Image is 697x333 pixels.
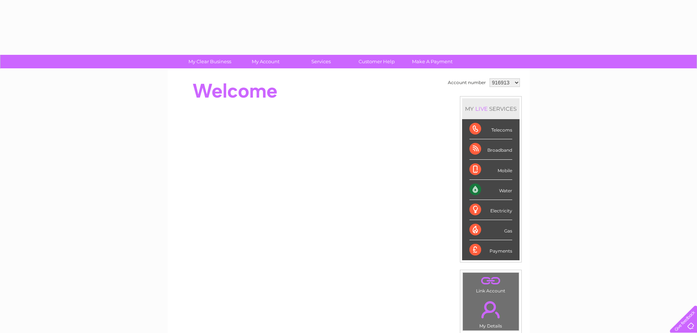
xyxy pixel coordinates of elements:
[469,180,512,200] div: Water
[469,160,512,180] div: Mobile
[469,119,512,139] div: Telecoms
[180,55,240,68] a: My Clear Business
[346,55,407,68] a: Customer Help
[446,76,488,89] td: Account number
[469,200,512,220] div: Electricity
[291,55,351,68] a: Services
[235,55,296,68] a: My Account
[469,220,512,240] div: Gas
[402,55,462,68] a: Make A Payment
[469,240,512,260] div: Payments
[462,98,520,119] div: MY SERVICES
[462,295,519,331] td: My Details
[465,275,517,287] a: .
[465,297,517,322] a: .
[474,105,489,112] div: LIVE
[462,272,519,295] td: Link Account
[469,139,512,159] div: Broadband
